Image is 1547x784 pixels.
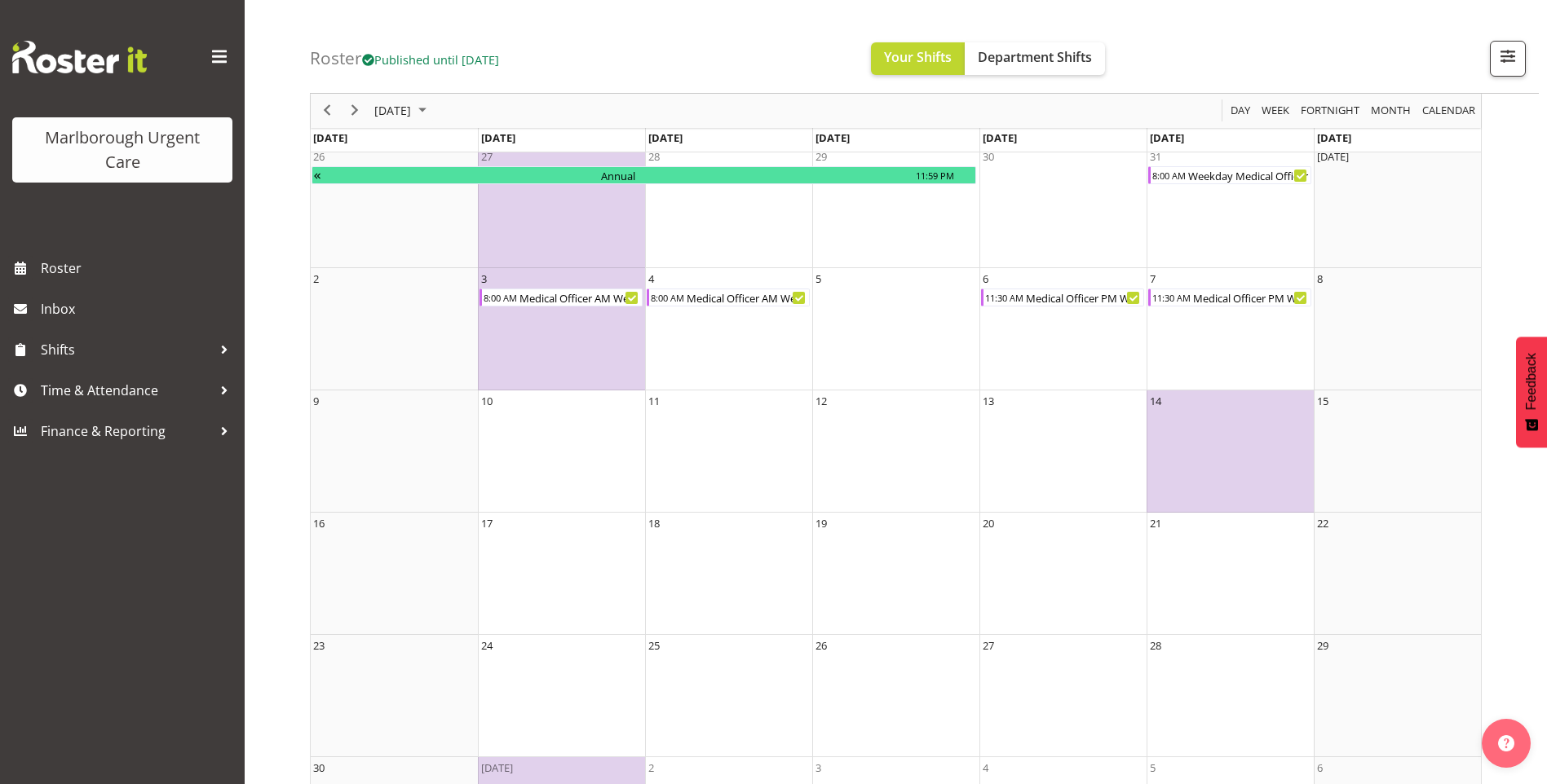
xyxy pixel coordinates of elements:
[311,268,478,390] td: Sunday, November 2, 2025
[1148,166,1311,184] div: Weekday Medical Officer Begin From Friday, October 31, 2025 at 8:00:00 AM GMT+13:00 Ends At Frida...
[979,635,1147,757] td: Thursday, November 27, 2025
[648,130,683,145] span: [DATE]
[983,130,1017,145] span: [DATE]
[645,635,812,757] td: Tuesday, November 25, 2025
[648,760,654,776] div: 2
[41,337,212,362] span: Shifts
[979,513,1147,635] td: Thursday, November 20, 2025
[29,126,216,174] div: Marlborough Urgent Care
[648,515,660,531] div: 18
[1151,167,1187,183] div: 8:00 AM
[481,130,515,145] span: [DATE]
[884,48,952,66] span: Your Shifts
[481,393,493,409] div: 10
[1147,268,1314,390] td: Friday, November 7, 2025
[481,637,493,654] div: 24
[480,288,643,306] div: Medical Officer AM Weekday Begin From Monday, November 3, 2025 at 8:00:00 AM GMT+13:00 Ends At Mo...
[1187,167,1311,183] div: Weekday Medical Officer
[1147,513,1314,635] td: Friday, November 21, 2025
[312,166,976,184] div: Annual Begin From Friday, October 10, 2025 at 12:00:00 AM GMT+13:00 Ends At Wednesday, October 29...
[685,289,809,306] div: Medical Officer AM Weekday
[41,256,236,280] span: Roster
[648,637,660,654] div: 25
[1524,353,1539,410] span: Feedback
[311,390,478,513] td: Sunday, November 9, 2025
[12,41,147,73] img: Rosterit website logo
[313,271,319,287] div: 2
[645,268,812,390] td: Tuesday, November 4, 2025
[812,513,979,635] td: Wednesday, November 19, 2025
[1420,101,1478,121] button: Month
[478,635,645,757] td: Monday, November 24, 2025
[1229,101,1252,121] span: Day
[983,148,994,165] div: 30
[645,390,812,513] td: Tuesday, November 11, 2025
[1150,130,1184,145] span: [DATE]
[311,513,478,635] td: Sunday, November 16, 2025
[322,167,914,183] div: Annual
[1150,637,1161,654] div: 28
[1317,760,1323,776] div: 6
[983,515,994,531] div: 20
[1490,41,1526,77] button: Filter Shifts
[815,515,827,531] div: 19
[478,146,645,268] td: Monday, October 27, 2025
[481,148,493,165] div: 27
[983,289,1024,306] div: 11:30 AM
[372,101,434,121] button: November 2025
[645,513,812,635] td: Tuesday, November 18, 2025
[983,393,994,409] div: 13
[373,101,413,121] span: [DATE]
[1260,101,1291,121] span: Week
[311,146,478,268] td: Sunday, October 26, 2025
[965,42,1105,75] button: Department Shifts
[1228,101,1253,121] button: Timeline Day
[812,268,979,390] td: Wednesday, November 5, 2025
[647,288,810,306] div: Medical Officer AM Weekday Begin From Tuesday, November 4, 2025 at 8:00:00 AM GMT+13:00 Ends At T...
[481,515,493,531] div: 17
[1151,289,1191,306] div: 11:30 AM
[313,637,325,654] div: 23
[812,635,979,757] td: Wednesday, November 26, 2025
[341,94,369,128] div: next period
[812,146,979,268] td: Wednesday, October 29, 2025
[518,289,642,306] div: Medical Officer AM Weekday
[41,297,236,321] span: Inbox
[481,760,513,776] div: [DATE]
[1299,101,1361,121] span: Fortnight
[313,148,325,165] div: 26
[983,637,994,654] div: 27
[648,148,660,165] div: 28
[979,390,1147,513] td: Thursday, November 13, 2025
[1317,271,1323,287] div: 8
[815,271,821,287] div: 5
[979,146,1147,268] td: Thursday, October 30, 2025
[1150,148,1161,165] div: 31
[316,101,338,121] button: Previous
[1024,289,1143,306] div: Medical Officer PM Weekday
[1317,130,1351,145] span: [DATE]
[983,271,988,287] div: 6
[1150,271,1156,287] div: 7
[1147,146,1314,268] td: Friday, October 31, 2025
[313,130,347,145] span: [DATE]
[871,42,965,75] button: Your Shifts
[313,760,325,776] div: 30
[1368,101,1414,121] button: Timeline Month
[41,419,212,443] span: Finance & Reporting
[481,271,487,287] div: 3
[1369,101,1412,121] span: Month
[1147,390,1314,513] td: Friday, November 14, 2025
[1148,288,1311,306] div: Medical Officer PM Weekday Begin From Friday, November 7, 2025 at 11:30:00 AM GMT+13:00 Ends At F...
[1317,637,1328,654] div: 29
[478,268,645,390] td: Monday, November 3, 2025
[1314,390,1481,513] td: Saturday, November 15, 2025
[815,148,827,165] div: 29
[1314,513,1481,635] td: Saturday, November 22, 2025
[1298,101,1363,121] button: Fortnight
[313,94,341,128] div: previous period
[1516,337,1547,447] button: Feedback - Show survey
[1421,101,1477,121] span: calendar
[981,288,1144,306] div: Medical Officer PM Weekday Begin From Thursday, November 6, 2025 at 11:30:00 AM GMT+13:00 Ends At...
[815,393,827,409] div: 12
